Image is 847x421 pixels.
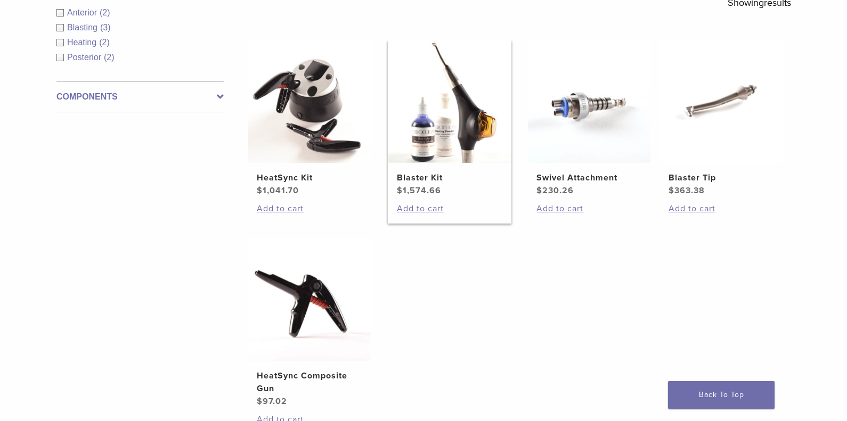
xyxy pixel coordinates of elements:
span: $ [257,185,263,196]
bdi: 1,574.66 [397,185,441,196]
h2: HeatSync Kit [257,171,362,184]
a: Blaster TipBlaster Tip $363.38 [659,40,784,197]
h2: Blaster Tip [669,171,774,184]
label: Components [56,90,224,103]
span: Anterior [67,8,100,17]
span: (2) [99,38,110,47]
span: $ [257,396,263,407]
span: (2) [104,53,115,62]
span: $ [536,185,542,196]
a: HeatSync Composite GunHeatSync Composite Gun $97.02 [248,238,372,408]
a: HeatSync KitHeatSync Kit $1,041.70 [248,40,372,197]
span: (3) [100,23,111,32]
a: Back To Top [668,381,775,409]
bdi: 97.02 [257,396,287,407]
bdi: 363.38 [669,185,705,196]
img: Blaster Kit [388,40,511,163]
h2: Blaster Kit [397,171,502,184]
img: Blaster Tip [660,40,783,163]
a: Add to cart: “HeatSync Kit” [257,202,362,215]
a: Add to cart: “Swivel Attachment” [536,202,642,215]
a: Add to cart: “Blaster Kit” [397,202,502,215]
h2: Swivel Attachment [536,171,642,184]
span: $ [397,185,403,196]
bdi: 230.26 [536,185,574,196]
span: $ [669,185,674,196]
img: HeatSync Composite Gun [248,238,371,361]
bdi: 1,041.70 [257,185,299,196]
span: Heating [67,38,99,47]
a: Add to cart: “Blaster Tip” [669,202,774,215]
span: Posterior [67,53,104,62]
span: (2) [100,8,110,17]
img: HeatSync Kit [248,40,371,163]
h2: HeatSync Composite Gun [257,369,362,395]
a: Swivel AttachmentSwivel Attachment $230.26 [527,40,651,197]
img: Swivel Attachment [528,40,650,163]
span: Blasting [67,23,100,32]
a: Blaster KitBlaster Kit $1,574.66 [388,40,512,197]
